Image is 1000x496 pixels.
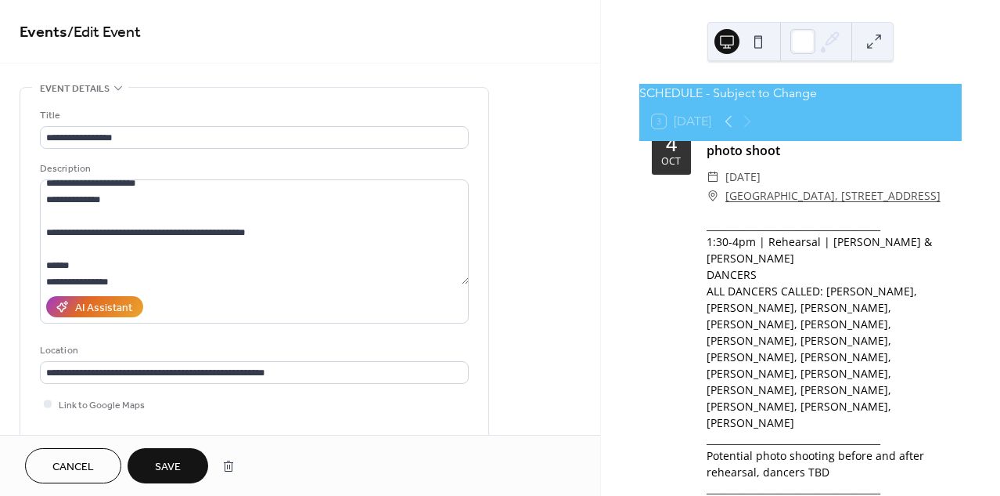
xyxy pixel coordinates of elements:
div: ​ [707,186,719,205]
button: Cancel [25,448,121,483]
span: Link to Google Maps [59,397,145,414]
div: Description [40,161,466,177]
button: Save [128,448,208,483]
button: AI Assistant [46,296,143,317]
div: AI Assistant [75,300,132,317]
div: SCHEDULE - Subject to Change [639,84,962,103]
div: Location [40,342,466,359]
span: Save [155,459,181,476]
a: Events [20,17,67,48]
div: ​ [707,168,719,186]
span: [DATE] [725,168,761,186]
span: / Edit Event [67,17,141,48]
div: NUTCRACKER REHEARSAL & potential photo shoot [707,122,949,160]
div: Event color [40,431,157,447]
a: [GEOGRAPHIC_DATA], [STREET_ADDRESS] [725,186,941,205]
div: Oct [661,157,681,167]
div: 4 [666,134,677,154]
div: Title [40,107,466,124]
span: Event details [40,81,110,97]
span: Cancel [52,459,94,476]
